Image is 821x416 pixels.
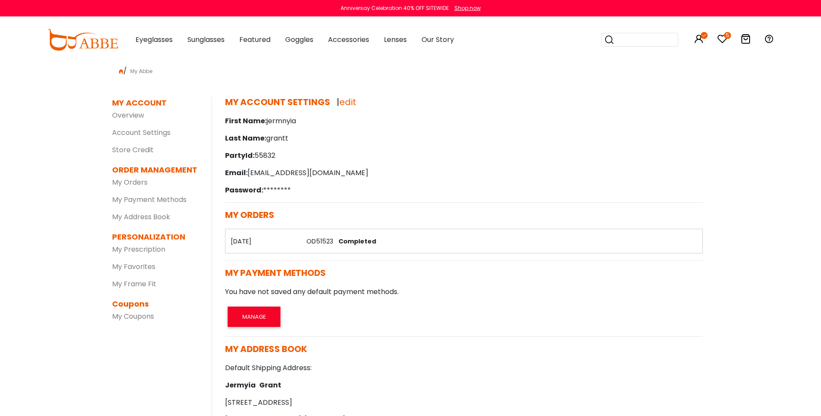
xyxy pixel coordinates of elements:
span: My Abbe [127,67,156,75]
strong: Default Shipping Address: [225,363,312,373]
span: Goggles [285,35,313,45]
a: OD51523 [306,237,333,246]
a: My Prescription [112,244,165,254]
a: My Payment Methods [112,195,187,205]
span: Sunglasses [187,35,225,45]
a: Store Credit [112,145,154,155]
a: My Orders [112,177,148,187]
a: My Coupons [112,311,154,321]
dt: MY ACCOUNT [112,97,167,109]
dt: PERSONALIZATION [112,231,199,243]
span: Jermyia [225,380,256,390]
img: home.png [119,69,123,74]
span: Password: [225,185,263,195]
dt: Coupons [112,298,199,310]
span: MY ORDERS [225,209,274,221]
span: Lenses [384,35,407,45]
div: / [112,62,709,76]
span: MY ADDRESS BOOK [225,343,307,355]
a: My Favorites [112,262,155,272]
span: | [337,96,356,108]
span: Featured [239,35,270,45]
div: Shop now [454,4,481,12]
a: My Address Book [112,212,170,222]
span: Our Story [422,35,454,45]
font: jermnyia [267,116,296,126]
font: 55832 [254,150,275,160]
a: Shop now [450,4,481,12]
span: MY PAYMENT METHODS [225,267,326,279]
p: You have not saved any default payment methods. [225,287,703,297]
span: PartyId: [225,150,254,160]
a: edit [339,96,356,108]
button: MANAGE [228,307,280,326]
a: Account Settings [112,128,171,138]
span: Email: [225,168,248,178]
a: 5 [717,35,728,45]
span: Accessories [328,35,369,45]
span: Last Name: [225,133,266,143]
a: My Frame Fit [112,279,156,289]
span: Eyeglasses [135,35,173,45]
font: grantt [266,133,288,143]
span: Grant [256,380,281,390]
a: Overview [112,110,144,120]
span: MY ACCOUNT SETTINGS [225,96,330,108]
th: [DATE] [225,229,301,253]
a: MANAGE [225,311,283,321]
font: [EMAIL_ADDRESS][DOMAIN_NAME] [248,168,368,178]
i: 5 [724,32,731,39]
iframe: Chat [632,73,815,384]
div: Anniversay Celebration 40% OFF SITEWIDE [341,4,449,12]
span: Completed [335,237,376,246]
p: [STREET_ADDRESS] [225,397,703,408]
img: abbeglasses.com [47,29,118,51]
span: First Name: [225,116,267,126]
dt: ORDER MANAGEMENT [112,164,199,176]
